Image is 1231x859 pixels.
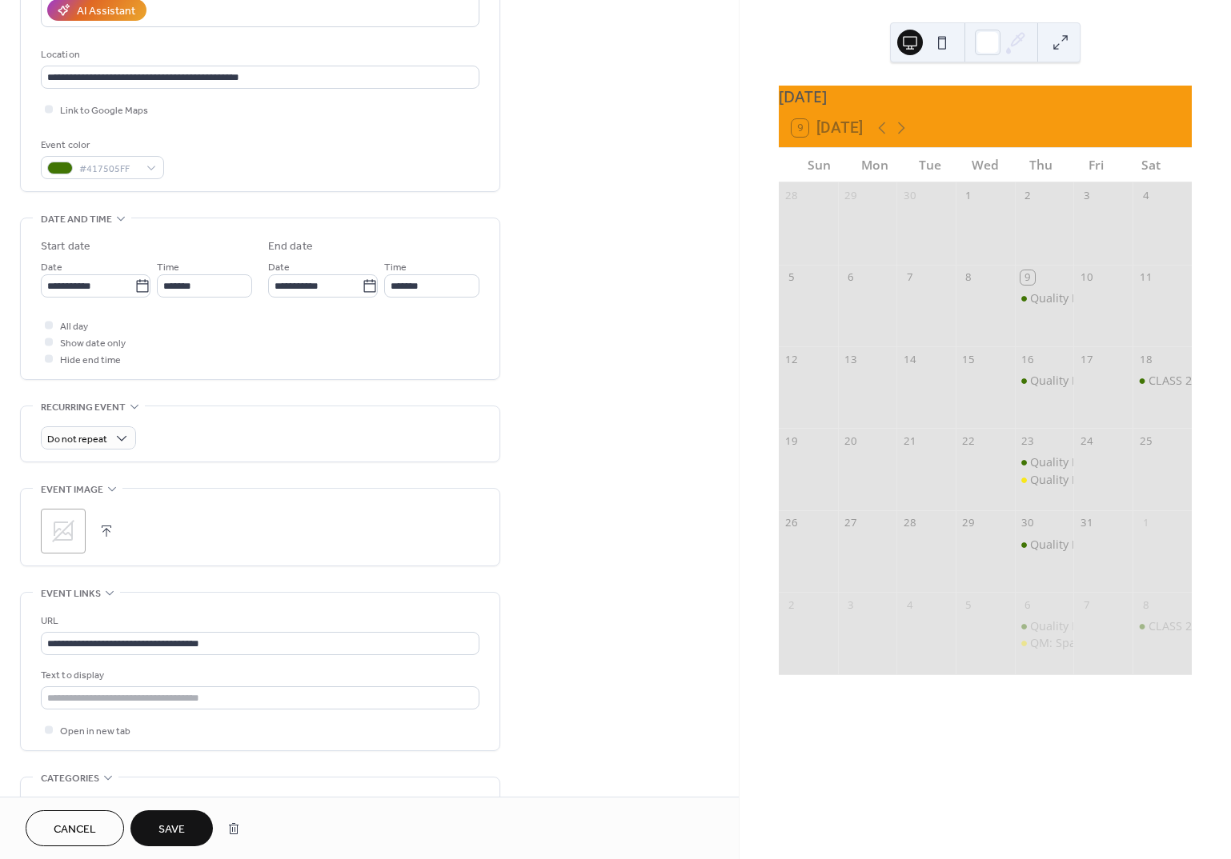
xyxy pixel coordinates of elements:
div: QM: Sparking Creativity in the ECE Learning Centers [1015,635,1074,651]
div: Quality Matters: CLASS Meaningful Interactions: Spanish [1015,537,1074,553]
div: 14 [902,352,916,366]
div: 6 [844,270,858,285]
div: 3 [844,597,858,612]
span: Recurring event [41,399,126,416]
div: Sun [792,148,847,182]
div: Quality Matters: CLASS Meaningful Interactions: Spanish [1015,618,1074,634]
div: [DATE] [779,86,1192,109]
div: Start date [41,238,90,255]
div: CLASS 2nd Educator Intro To Interactions (In-Person ) [1133,373,1192,389]
div: AI Assistant [77,3,135,20]
div: 27 [844,516,858,530]
span: Time [157,259,179,276]
div: 4 [902,597,916,612]
div: Fri [1069,148,1124,182]
div: Quality Matters: CLASS Meaningful Interactions: Spanish [1015,454,1074,470]
span: Event image [41,481,103,498]
div: 3 [1080,188,1094,202]
div: 7 [902,270,916,285]
div: 19 [784,434,799,449]
div: 31 [1080,516,1094,530]
div: Event color [41,137,161,154]
span: Date [41,259,62,276]
div: Text to display [41,667,476,684]
div: 4 [1138,188,1153,202]
span: Cancel [54,821,96,838]
div: CLASS 2nd Educator Intro To Interactions (In-Person ) [1133,618,1192,634]
span: Time [384,259,407,276]
button: Save [130,810,213,846]
div: URL [41,613,476,629]
div: 6 [1020,597,1035,612]
div: 5 [784,270,799,285]
div: 18 [1138,352,1153,366]
div: 10 [1080,270,1094,285]
span: All day [60,318,88,335]
div: Quality Matters: CLASS Meaningful Interactions: Spanish [1015,373,1074,389]
div: Quality Matters: CLASS Meaningful Interactions: Spanish [1015,290,1074,306]
span: Do not repeat [47,430,107,449]
span: #417505FF [79,161,138,178]
div: 5 [961,597,976,612]
div: Thu [1012,148,1068,182]
div: 8 [961,270,976,285]
div: 11 [1138,270,1153,285]
div: 2 [784,597,799,612]
div: 17 [1080,352,1094,366]
div: 15 [961,352,976,366]
div: Sat [1124,148,1179,182]
div: 8 [1138,597,1153,612]
span: Categories [41,770,99,787]
span: Show date only [60,335,126,352]
div: 28 [784,188,799,202]
div: 24 [1080,434,1094,449]
div: 22 [961,434,976,449]
div: End date [268,238,313,255]
div: 25 [1138,434,1153,449]
div: Mon [847,148,902,182]
span: Date [268,259,290,276]
div: 23 [1020,434,1035,449]
button: Cancel [26,810,124,846]
div: Wed [957,148,1012,182]
div: 28 [902,516,916,530]
span: Open in new tab [60,723,130,740]
div: 30 [902,188,916,202]
span: Event links [41,585,101,602]
div: 29 [844,188,858,202]
div: 1 [961,188,976,202]
div: 20 [844,434,858,449]
span: Date and time [41,211,112,228]
div: 1 [1138,516,1153,530]
div: 7 [1080,597,1094,612]
div: Tue [902,148,957,182]
span: Save [158,821,185,838]
div: 13 [844,352,858,366]
div: Location [41,46,476,63]
span: Hide end time [60,352,121,369]
div: ; [41,509,86,553]
span: Link to Google Maps [60,102,148,119]
div: 29 [961,516,976,530]
div: Quality Matters: Cadena de Mentores de Cuidado Infantil Familiar (FCC Mentor Network) [1015,472,1074,488]
div: 16 [1020,352,1035,366]
div: 9 [1020,270,1035,285]
div: 30 [1020,516,1035,530]
div: 26 [784,516,799,530]
div: 21 [902,434,916,449]
div: 2 [1020,188,1035,202]
div: 12 [784,352,799,366]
